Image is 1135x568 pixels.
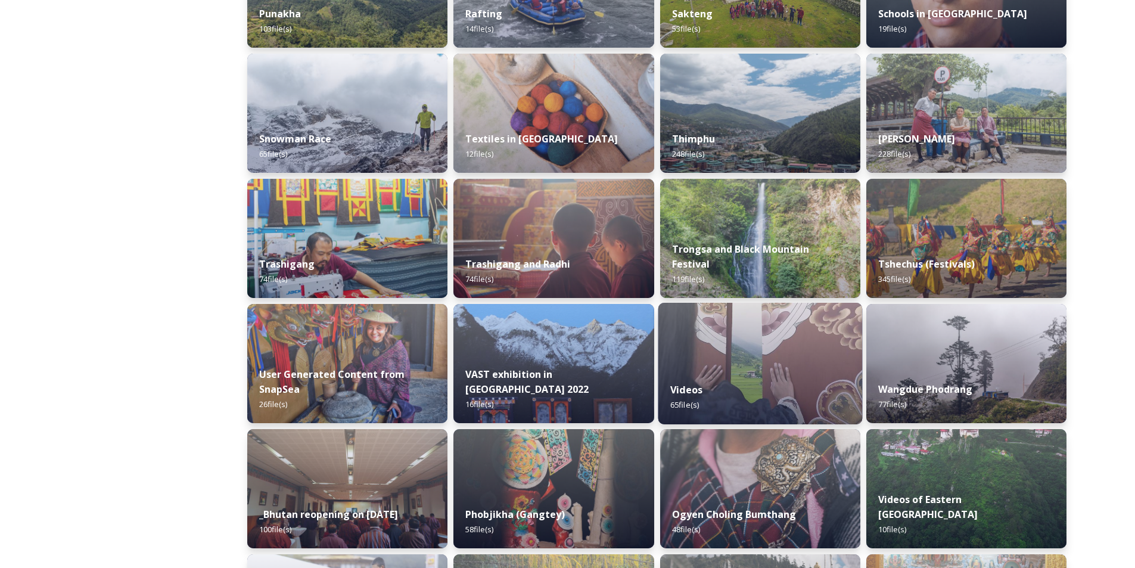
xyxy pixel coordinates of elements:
[878,383,972,396] strong: Wangdue Phodrang
[259,524,291,535] span: 100 file(s)
[660,54,860,173] img: Thimphu%2520190723%2520by%2520Amp%2520Sripimanwat-43.jpg
[672,148,704,159] span: 248 file(s)
[465,7,502,20] strong: Rafting
[259,7,301,20] strong: Punakha
[878,399,906,409] span: 77 file(s)
[866,429,1066,548] img: East%2520Bhutan%2520-%2520Khoma%25204K%2520Color%2520Graded.jpg
[878,148,910,159] span: 228 file(s)
[465,274,493,284] span: 74 file(s)
[465,508,565,521] strong: Phobjikha (Gangtey)
[672,524,700,535] span: 48 file(s)
[672,243,809,271] strong: Trongsa and Black Mountain Festival
[247,429,447,548] img: DSC00319.jpg
[259,274,287,284] span: 74 file(s)
[866,304,1066,423] img: 2022-10-01%252016.15.46.jpg
[878,524,906,535] span: 10 file(s)
[672,132,715,145] strong: Thimphu
[465,399,493,409] span: 16 file(s)
[453,429,654,548] img: Phobjika%2520by%2520Matt%2520Dutile2.jpg
[878,493,978,521] strong: Videos of Eastern [GEOGRAPHIC_DATA]
[672,23,700,34] span: 53 file(s)
[672,274,704,284] span: 119 file(s)
[465,148,493,159] span: 12 file(s)
[866,54,1066,173] img: Trashi%2520Yangtse%2520090723%2520by%2520Amp%2520Sripimanwat-187.jpg
[465,368,589,396] strong: VAST exhibition in [GEOGRAPHIC_DATA] 2022
[878,274,910,284] span: 345 file(s)
[259,257,315,271] strong: Trashigang
[660,179,860,298] img: 2022-10-01%252018.12.56.jpg
[259,132,331,145] strong: Snowman Race
[259,368,405,396] strong: User Generated Content from SnapSea
[453,179,654,298] img: Trashigang%2520and%2520Rangjung%2520060723%2520by%2520Amp%2520Sripimanwat-32.jpg
[672,7,713,20] strong: Sakteng
[660,429,860,548] img: Ogyen%2520Choling%2520by%2520Matt%2520Dutile5.jpg
[247,54,447,173] img: Snowman%2520Race41.jpg
[259,508,398,521] strong: _Bhutan reopening on [DATE]
[453,54,654,173] img: _SCH9806.jpg
[259,399,287,409] span: 26 file(s)
[465,524,493,535] span: 58 file(s)
[247,179,447,298] img: Trashigang%2520and%2520Rangjung%2520060723%2520by%2520Amp%2520Sripimanwat-66.jpg
[465,23,493,34] span: 14 file(s)
[878,7,1027,20] strong: Schools in [GEOGRAPHIC_DATA]
[878,257,975,271] strong: Tshechus (Festivals)
[259,23,291,34] span: 103 file(s)
[672,508,796,521] strong: Ogyen Choling Bumthang
[670,399,699,410] span: 65 file(s)
[670,383,702,396] strong: Videos
[878,23,906,34] span: 19 file(s)
[465,132,618,145] strong: Textiles in [GEOGRAPHIC_DATA]
[247,304,447,423] img: 0FDA4458-C9AB-4E2F-82A6-9DC136F7AE71.jpeg
[878,132,955,145] strong: [PERSON_NAME]
[259,148,287,159] span: 65 file(s)
[453,304,654,423] img: VAST%2520Bhutan%2520art%2520exhibition%2520in%2520Brussels3.jpg
[465,257,570,271] strong: Trashigang and Radhi
[866,179,1066,298] img: Dechenphu%2520Festival14.jpg
[658,303,862,424] img: Textile.jpg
